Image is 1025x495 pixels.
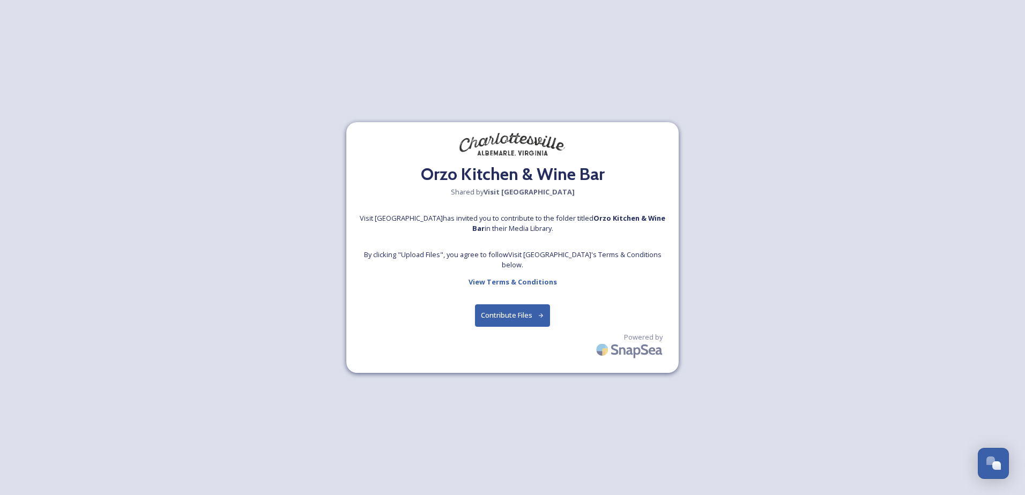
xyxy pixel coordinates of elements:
[451,187,575,197] span: Shared by
[475,304,551,326] button: Contribute Files
[978,448,1009,479] button: Open Chat
[357,213,668,234] span: Visit [GEOGRAPHIC_DATA] has invited you to contribute to the folder titled in their Media Library.
[624,332,663,342] span: Powered by
[357,161,668,187] h2: Orzo Kitchen & Wine Bar
[469,275,557,288] a: View Terms & Conditions
[593,337,668,362] img: SnapSea Logo
[472,213,666,233] strong: Orzo Kitchen & Wine Bar
[357,250,668,270] span: By clicking "Upload Files", you agree to follow Visit [GEOGRAPHIC_DATA] 's Terms & Conditions below.
[484,187,575,197] strong: Visit [GEOGRAPHIC_DATA]
[469,277,557,287] strong: View Terms & Conditions
[459,133,566,155] img: download%20(7).png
